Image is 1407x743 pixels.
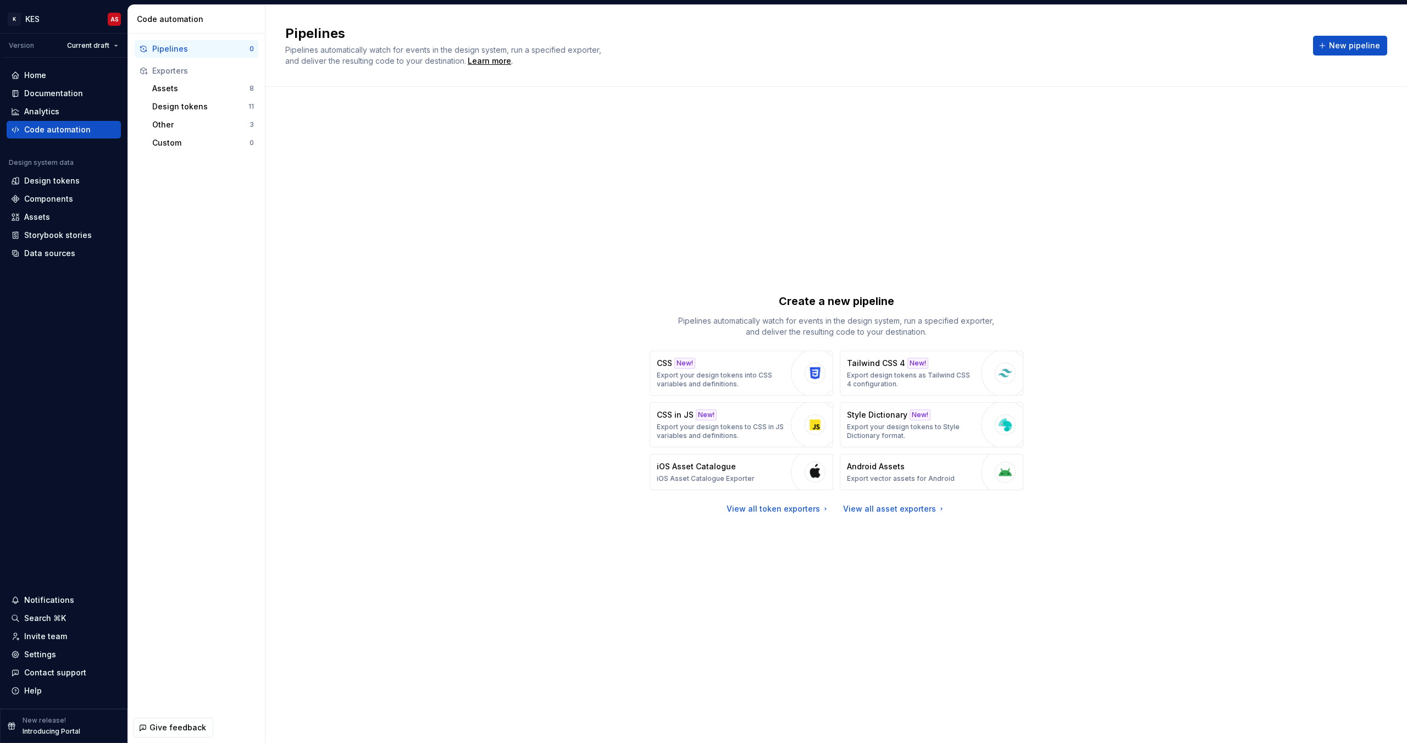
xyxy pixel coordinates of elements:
[7,609,121,627] button: Search ⌘K
[23,716,66,725] p: New release!
[657,371,785,389] p: Export your design tokens into CSS variables and definitions.
[847,461,905,472] p: Android Assets
[650,402,833,447] button: CSS in JSNew!Export your design tokens to CSS in JS variables and definitions.
[7,208,121,226] a: Assets
[9,41,34,50] div: Version
[152,83,250,94] div: Assets
[25,14,40,25] div: KES
[152,119,250,130] div: Other
[779,293,894,309] p: Create a new pipeline
[152,137,250,148] div: Custom
[657,461,736,472] p: iOS Asset Catalogue
[24,649,56,660] div: Settings
[152,101,248,112] div: Design tokens
[7,226,121,244] a: Storybook stories
[657,409,694,420] p: CSS in JS
[7,190,121,208] a: Components
[24,124,91,135] div: Code automation
[24,106,59,117] div: Analytics
[672,315,1001,337] p: Pipelines automatically watch for events in the design system, run a specified exporter, and deli...
[727,503,830,514] a: View all token exporters
[840,454,1023,490] button: Android AssetsExport vector assets for Android
[657,423,785,440] p: Export your design tokens to CSS in JS variables and definitions.
[152,65,254,76] div: Exporters
[8,13,21,26] div: K
[9,158,74,167] div: Design system data
[1313,36,1387,56] button: New pipeline
[149,722,206,733] span: Give feedback
[67,41,109,50] span: Current draft
[2,7,125,31] button: KKESAS
[7,85,121,102] a: Documentation
[24,230,92,241] div: Storybook stories
[7,682,121,700] button: Help
[24,70,46,81] div: Home
[657,358,672,369] p: CSS
[910,409,930,420] div: New!
[7,664,121,681] button: Contact support
[148,80,258,97] button: Assets8
[24,667,86,678] div: Contact support
[847,423,976,440] p: Export your design tokens to Style Dictionary format.
[7,245,121,262] a: Data sources
[24,248,75,259] div: Data sources
[674,358,695,369] div: New!
[23,727,80,736] p: Introducing Portal
[24,212,50,223] div: Assets
[7,591,121,609] button: Notifications
[248,102,254,111] div: 11
[148,98,258,115] button: Design tokens11
[7,646,121,663] a: Settings
[840,402,1023,447] button: Style DictionaryNew!Export your design tokens to Style Dictionary format.
[24,685,42,696] div: Help
[7,121,121,138] a: Code automation
[250,120,254,129] div: 3
[24,631,67,642] div: Invite team
[285,45,603,65] span: Pipelines automatically watch for events in the design system, run a specified exporter, and deli...
[24,595,74,606] div: Notifications
[135,40,258,58] button: Pipelines0
[24,193,73,204] div: Components
[840,351,1023,396] button: Tailwind CSS 4New!Export design tokens as Tailwind CSS 4 configuration.
[7,103,121,120] a: Analytics
[137,14,261,25] div: Code automation
[7,172,121,190] a: Design tokens
[657,474,755,483] p: iOS Asset Catalogue Exporter
[7,628,121,645] a: Invite team
[696,409,717,420] div: New!
[250,138,254,147] div: 0
[24,88,83,99] div: Documentation
[62,38,123,53] button: Current draft
[650,351,833,396] button: CSSNew!Export your design tokens into CSS variables and definitions.
[847,371,976,389] p: Export design tokens as Tailwind CSS 4 configuration.
[148,134,258,152] button: Custom0
[650,454,833,490] button: iOS Asset CatalogueiOS Asset Catalogue Exporter
[134,718,213,738] button: Give feedback
[148,116,258,134] button: Other3
[466,57,513,65] span: .
[250,45,254,53] div: 0
[843,503,946,514] a: View all asset exporters
[110,15,119,24] div: AS
[152,43,250,54] div: Pipelines
[847,358,905,369] p: Tailwind CSS 4
[847,474,955,483] p: Export vector assets for Android
[847,409,907,420] p: Style Dictionary
[24,175,80,186] div: Design tokens
[285,25,1300,42] h2: Pipelines
[250,84,254,93] div: 8
[1329,40,1380,51] span: New pipeline
[24,613,66,624] div: Search ⌘K
[7,66,121,84] a: Home
[468,56,511,66] a: Learn more
[907,358,928,369] div: New!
